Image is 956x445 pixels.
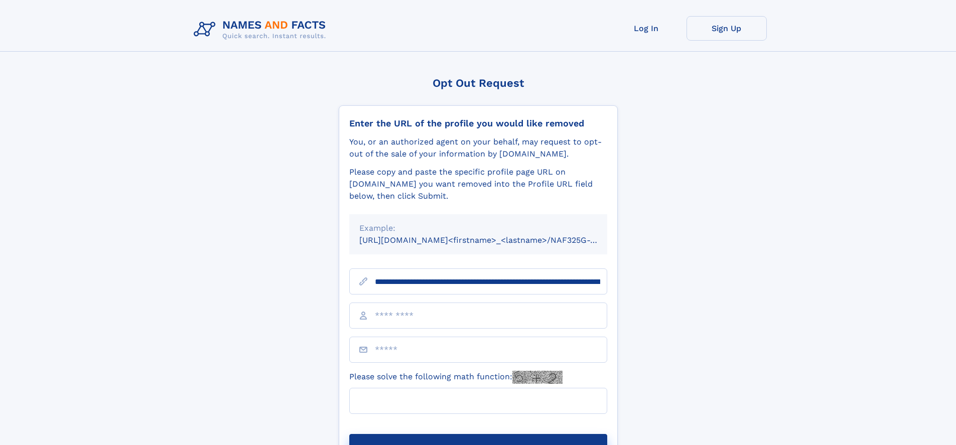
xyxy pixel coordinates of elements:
[349,166,607,202] div: Please copy and paste the specific profile page URL on [DOMAIN_NAME] you want removed into the Pr...
[190,16,334,43] img: Logo Names and Facts
[349,136,607,160] div: You, or an authorized agent on your behalf, may request to opt-out of the sale of your informatio...
[339,77,618,89] div: Opt Out Request
[359,235,626,245] small: [URL][DOMAIN_NAME]<firstname>_<lastname>/NAF325G-xxxxxxxx
[606,16,687,41] a: Log In
[349,118,607,129] div: Enter the URL of the profile you would like removed
[349,371,563,384] label: Please solve the following math function:
[687,16,767,41] a: Sign Up
[359,222,597,234] div: Example:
